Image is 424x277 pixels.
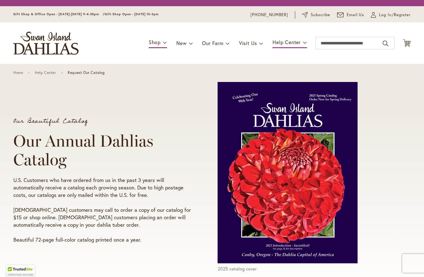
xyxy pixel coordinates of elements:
a: Home [13,70,23,75]
span: New [176,40,187,46]
a: [PHONE_NUMBER] [250,12,288,18]
p: [DEMOGRAPHIC_DATA] customers may call to order a copy of our catalog for $15 or shop online. [DEM... [13,206,194,229]
span: Subscribe [311,12,330,18]
p: Our Beautiful Catalog [13,118,194,124]
p: Beautiful 72-page full-color catalog printed once a year. [13,236,194,243]
span: Help Center [273,39,301,45]
button: Search [383,39,388,48]
span: Gift Shop Open - [DATE] 10-3pm [105,12,159,16]
span: Request Our Catalog [68,70,105,75]
span: Visit Us [239,40,257,46]
img: 2025 catalog cover [218,82,358,263]
span: Log In/Register [379,12,411,18]
span: Our Farm [202,40,223,46]
a: Subscribe [302,12,330,18]
a: Log In/Register [371,12,411,18]
a: store logo [13,32,79,55]
span: Email Us [347,12,364,18]
span: Gift Shop & Office Open - [DATE]-[DATE] 9-4:30pm / [13,12,105,16]
span: Shop [149,39,161,45]
p: U.S. Customers who have ordered from us in the past 3 years will automatically receive a catalog ... [13,176,194,199]
a: Email Us [337,12,364,18]
h1: Our Annual Dahlias Catalog [13,132,194,169]
a: Help Center [35,70,56,75]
